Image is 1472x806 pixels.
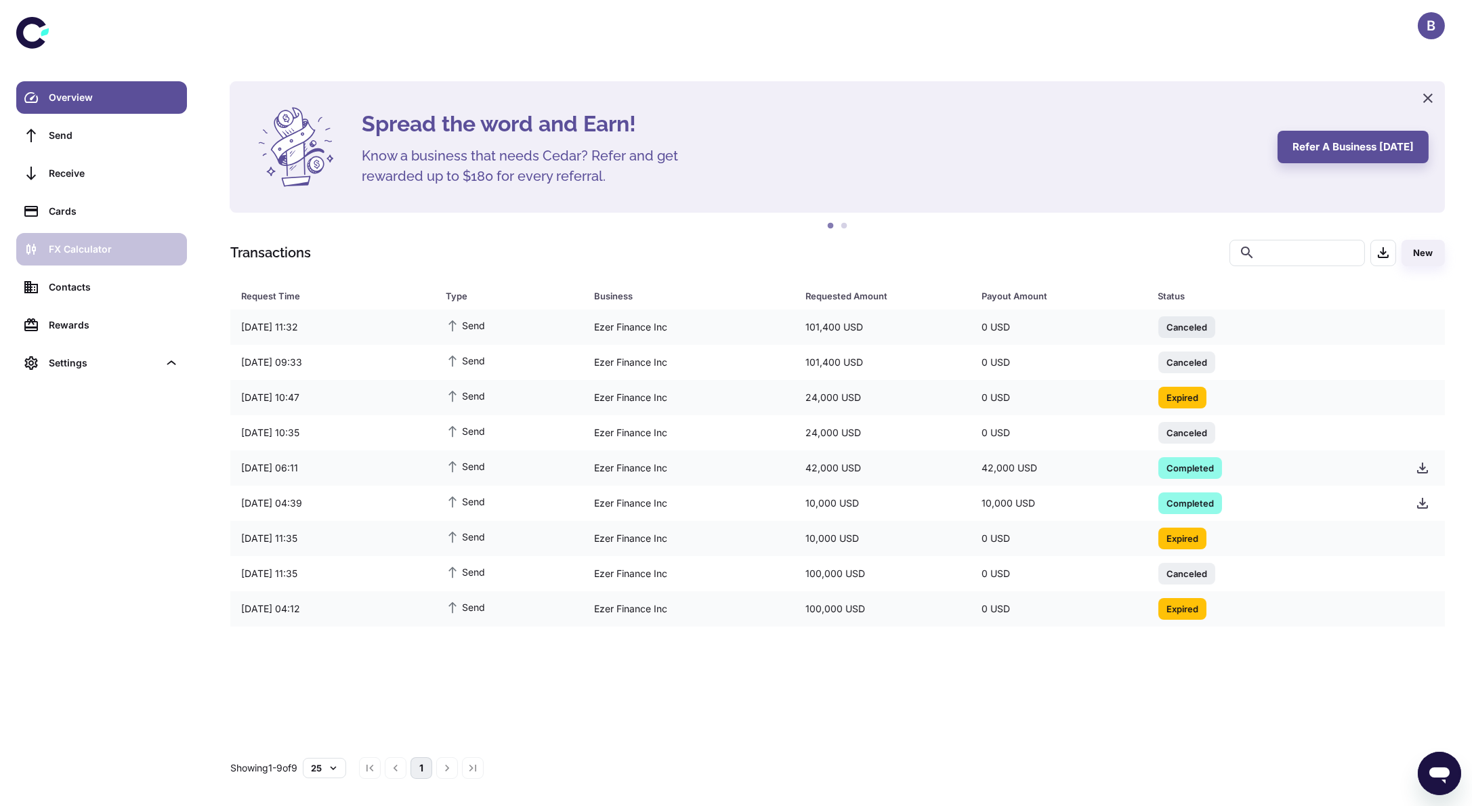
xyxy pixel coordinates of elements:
[303,758,346,778] button: 25
[16,233,187,266] a: FX Calculator
[362,146,700,186] h5: Know a business that needs Cedar? Refer and get rewarded up to $180 for every referral.
[49,166,179,181] div: Receive
[230,242,311,263] h1: Transactions
[795,490,971,516] div: 10,000 USD
[49,356,159,370] div: Settings
[795,314,971,340] div: 101,400 USD
[583,490,795,516] div: Ezer Finance Inc
[583,420,795,446] div: Ezer Finance Inc
[241,287,429,305] span: Request Time
[16,347,187,379] div: Settings
[446,353,485,368] span: Send
[446,599,485,614] span: Send
[1158,496,1222,509] span: Completed
[241,287,412,305] div: Request Time
[982,287,1124,305] div: Payout Amount
[357,757,486,779] nav: pagination navigation
[230,420,435,446] div: [DATE] 10:35
[49,280,179,295] div: Contacts
[49,318,179,333] div: Rewards
[583,385,795,410] div: Ezer Finance Inc
[16,81,187,114] a: Overview
[583,314,795,340] div: Ezer Finance Inc
[446,287,560,305] div: Type
[230,526,435,551] div: [DATE] 11:35
[795,385,971,410] div: 24,000 USD
[824,219,838,233] button: 1
[795,561,971,587] div: 100,000 USD
[49,204,179,219] div: Cards
[446,564,485,579] span: Send
[1158,320,1215,333] span: Canceled
[16,119,187,152] a: Send
[230,761,297,776] p: Showing 1-9 of 9
[411,757,432,779] button: page 1
[1158,531,1206,545] span: Expired
[583,561,795,587] div: Ezer Finance Inc
[1158,566,1215,580] span: Canceled
[49,90,179,105] div: Overview
[1278,131,1429,163] button: Refer a business [DATE]
[446,459,485,473] span: Send
[971,596,1147,622] div: 0 USD
[16,271,187,303] a: Contacts
[1158,287,1371,305] div: Status
[971,490,1147,516] div: 10,000 USD
[446,423,485,438] span: Send
[1158,355,1215,368] span: Canceled
[805,287,948,305] div: Requested Amount
[362,108,1261,140] h4: Spread the word and Earn!
[230,455,435,481] div: [DATE] 06:11
[230,314,435,340] div: [DATE] 11:32
[971,561,1147,587] div: 0 USD
[446,388,485,403] span: Send
[446,287,578,305] span: Type
[982,287,1141,305] span: Payout Amount
[971,349,1147,375] div: 0 USD
[16,157,187,190] a: Receive
[795,596,971,622] div: 100,000 USD
[583,526,795,551] div: Ezer Finance Inc
[230,349,435,375] div: [DATE] 09:33
[795,420,971,446] div: 24,000 USD
[446,318,485,333] span: Send
[583,349,795,375] div: Ezer Finance Inc
[971,455,1147,481] div: 42,000 USD
[1158,390,1206,404] span: Expired
[1158,425,1215,439] span: Canceled
[1158,287,1389,305] span: Status
[230,561,435,587] div: [DATE] 11:35
[16,195,187,228] a: Cards
[446,494,485,509] span: Send
[971,420,1147,446] div: 0 USD
[230,490,435,516] div: [DATE] 04:39
[583,596,795,622] div: Ezer Finance Inc
[795,349,971,375] div: 101,400 USD
[583,455,795,481] div: Ezer Finance Inc
[230,385,435,410] div: [DATE] 10:47
[1158,601,1206,615] span: Expired
[795,455,971,481] div: 42,000 USD
[1158,461,1222,474] span: Completed
[971,314,1147,340] div: 0 USD
[795,526,971,551] div: 10,000 USD
[805,287,965,305] span: Requested Amount
[16,309,187,341] a: Rewards
[971,385,1147,410] div: 0 USD
[1418,12,1445,39] button: B
[230,596,435,622] div: [DATE] 04:12
[49,128,179,143] div: Send
[1418,752,1461,795] iframe: Button to launch messaging window
[446,529,485,544] span: Send
[838,219,851,233] button: 2
[1402,240,1445,266] button: New
[971,526,1147,551] div: 0 USD
[49,242,179,257] div: FX Calculator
